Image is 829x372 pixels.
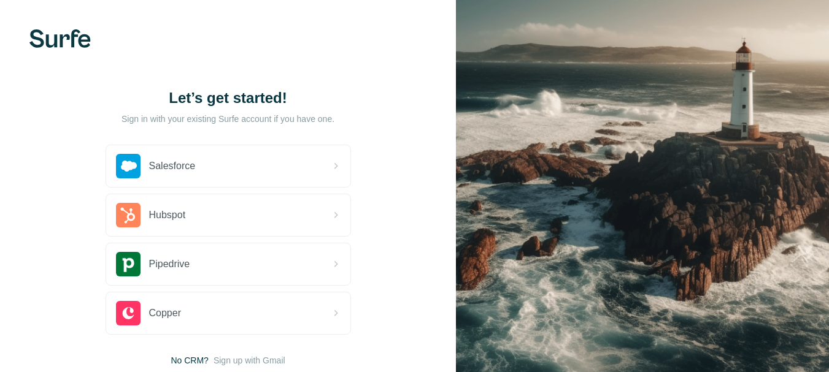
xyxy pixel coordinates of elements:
[214,354,285,366] button: Sign up with Gmail
[149,208,186,222] span: Hubspot
[116,154,141,178] img: salesforce's logo
[121,113,334,125] p: Sign in with your existing Surfe account if you have one.
[149,257,190,271] span: Pipedrive
[29,29,91,48] img: Surfe's logo
[149,306,181,321] span: Copper
[116,301,141,325] img: copper's logo
[106,88,351,108] h1: Let’s get started!
[116,252,141,276] img: pipedrive's logo
[149,159,196,173] span: Salesforce
[171,354,208,366] span: No CRM?
[116,203,141,227] img: hubspot's logo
